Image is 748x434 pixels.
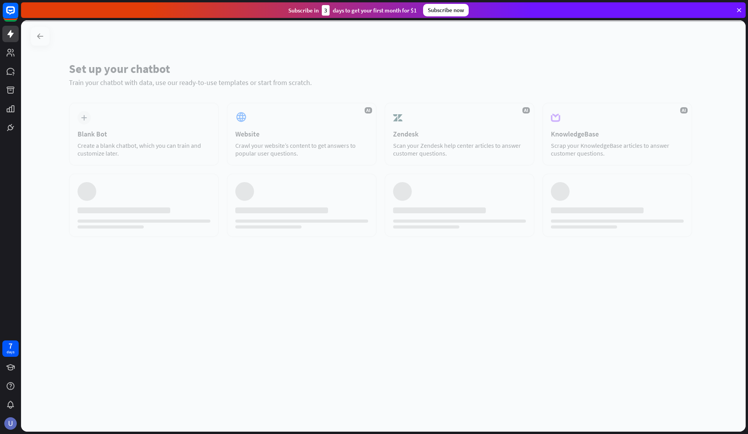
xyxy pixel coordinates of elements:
[2,340,19,357] a: 7 days
[7,349,14,355] div: days
[322,5,330,16] div: 3
[288,5,417,16] div: Subscribe in days to get your first month for $1
[9,342,12,349] div: 7
[423,4,469,16] div: Subscribe now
